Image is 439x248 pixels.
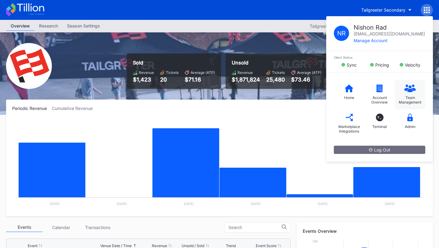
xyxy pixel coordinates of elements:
[152,243,167,248] div: Revenue
[367,95,392,104] div: Account Overview
[398,95,422,104] div: Team Management
[228,225,282,230] input: Search
[272,70,285,75] div: Tickets
[385,202,395,206] text: [DATE]
[184,202,194,206] text: [DATE]
[34,21,62,31] a: Research
[307,22,375,30] button: Tailgreeter Secondary 2025
[6,43,52,89] img: Tailgreeter_Secondary.png
[237,70,253,75] div: Revenue
[251,202,261,206] text: [DATE]
[334,56,425,59] div: Client Status
[6,223,43,232] div: Events
[226,243,236,248] div: Trend
[369,147,390,152] div: Log Out
[376,114,384,121] div: T_
[297,70,321,75] div: Average (ATP)
[318,202,328,206] text: [DATE]
[347,62,357,67] div: Sync
[12,119,427,210] svg: Chart title
[291,76,321,83] div: $73.46
[405,124,416,129] div: Admin
[182,243,204,248] div: Unsold / Sold
[334,146,425,154] button: Log Out
[354,38,425,43] div: Manage Account
[312,239,318,243] text: 100
[191,70,215,75] div: Average (ATP)
[100,243,132,248] div: Venue Date / Time
[372,124,387,129] div: Terminal
[337,124,361,133] div: Marketplace Integrations
[12,106,52,111] div: Periodic Revenue
[133,76,154,83] div: $1,423
[133,60,215,66] div: Sold
[6,21,34,31] a: Overview
[375,62,389,67] div: Pricing
[50,202,60,206] text: [DATE]
[139,70,154,75] div: Revenue
[357,4,416,16] button: Tailgreeter Secondary
[303,228,427,234] div: Events Overview
[79,223,116,232] div: Transactions
[334,26,349,41] div: N R
[354,24,425,31] div: Nishon Rad
[62,21,105,30] div: Season Settings
[166,70,179,75] div: Tickets
[52,106,98,111] div: Cumulative Revenue
[256,243,277,248] div: Event Score
[405,62,420,67] div: Velocity
[361,7,405,13] div: Tailgreeter Secondary
[232,60,321,66] div: Unsold
[160,76,179,83] div: 20
[34,21,62,30] div: Research
[43,223,79,232] div: Calendar
[185,76,215,83] div: $71.16
[232,76,260,83] div: $1,871,824
[266,76,285,83] div: 25,480
[117,202,127,206] text: [DATE]
[62,21,105,31] a: Season Settings
[28,243,37,248] div: Event
[310,24,366,29] div: Tailgreeter Secondary 2025
[344,95,354,100] div: Home
[354,31,425,36] div: [EMAIL_ADDRESS][DOMAIN_NAME]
